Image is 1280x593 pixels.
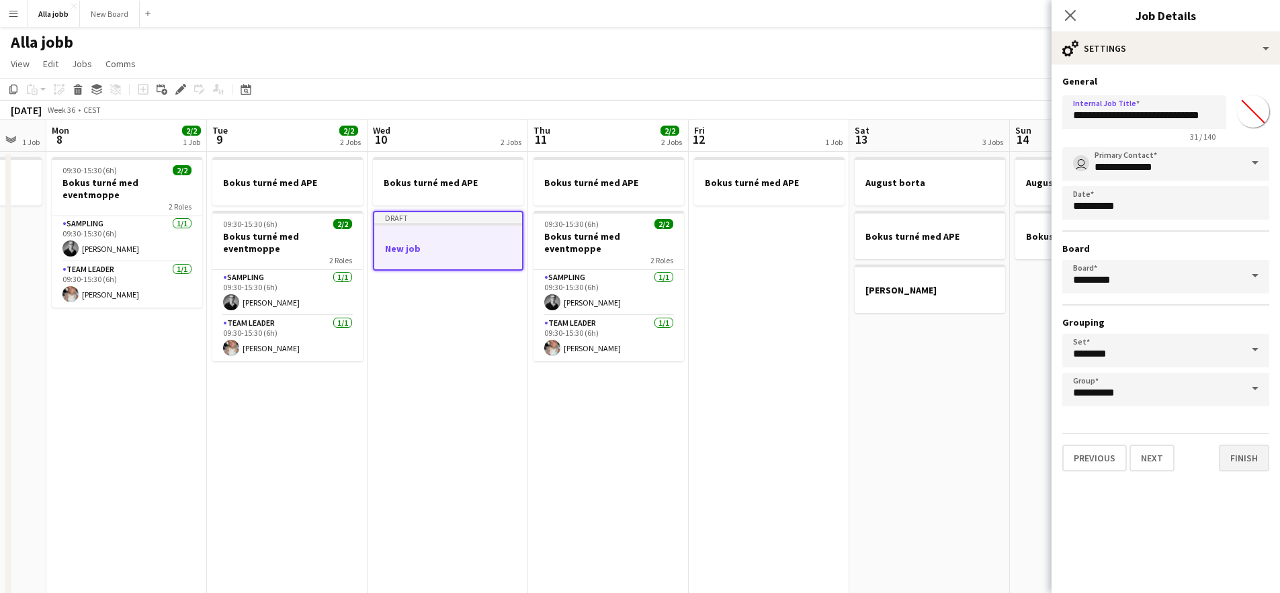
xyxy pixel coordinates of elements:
[373,177,523,189] h3: Bokus turné med APE
[100,55,141,73] a: Comms
[373,124,390,136] span: Wed
[374,242,522,255] h3: New job
[855,284,1005,296] h3: [PERSON_NAME]
[534,316,684,361] app-card-role: Team Leader1/109:30-15:30 (6h)[PERSON_NAME]
[22,137,40,147] div: 1 Job
[105,58,136,70] span: Comms
[534,177,684,189] h3: Bokus turné med APE
[855,211,1005,259] app-job-card: Bokus turné med APE
[694,124,705,136] span: Fri
[11,32,73,52] h1: Alla jobb
[534,270,684,316] app-card-role: Sampling1/109:30-15:30 (6h)[PERSON_NAME]
[52,177,202,201] h3: Bokus turné med eventmoppe
[534,211,684,361] app-job-card: 09:30-15:30 (6h)2/2Bokus turné med eventmoppe2 RolesSampling1/109:30-15:30 (6h)[PERSON_NAME]Team ...
[1052,7,1280,24] h3: Job Details
[1015,177,1166,189] h3: August borta
[534,124,550,136] span: Thu
[660,126,679,136] span: 2/2
[212,270,363,316] app-card-role: Sampling1/109:30-15:30 (6h)[PERSON_NAME]
[1015,211,1166,259] app-job-card: Bokus turné med APE
[67,55,97,73] a: Jobs
[544,219,599,229] span: 09:30-15:30 (6h)
[223,219,278,229] span: 09:30-15:30 (6h)
[855,124,869,136] span: Sat
[373,211,523,271] app-job-card: DraftNew job
[1179,132,1226,142] span: 31 / 140
[531,132,550,147] span: 11
[534,157,684,206] app-job-card: Bokus turné med APE
[210,132,228,147] span: 9
[11,58,30,70] span: View
[855,230,1005,242] h3: Bokus turné med APE
[83,105,101,115] div: CEST
[855,157,1005,206] app-job-card: August borta
[374,212,522,223] div: Draft
[853,132,869,147] span: 13
[212,230,363,255] h3: Bokus turné med eventmoppe
[38,55,64,73] a: Edit
[661,137,682,147] div: 2 Jobs
[1015,157,1166,206] app-job-card: August borta
[28,1,80,27] button: Alla jobb
[855,265,1005,313] app-job-card: [PERSON_NAME]
[1129,445,1175,471] button: Next
[825,137,843,147] div: 1 Job
[1015,124,1031,136] span: Sun
[1052,32,1280,64] div: Settings
[654,219,673,229] span: 2/2
[52,216,202,262] app-card-role: Sampling1/109:30-15:30 (6h)[PERSON_NAME]
[11,103,42,117] div: [DATE]
[329,255,352,265] span: 2 Roles
[501,137,521,147] div: 2 Jobs
[43,58,58,70] span: Edit
[212,124,228,136] span: Tue
[50,132,69,147] span: 8
[694,157,845,206] app-job-card: Bokus turné med APE
[855,177,1005,189] h3: August borta
[52,157,202,308] app-job-card: 09:30-15:30 (6h)2/2Bokus turné med eventmoppe2 RolesSampling1/109:30-15:30 (6h)[PERSON_NAME]Team ...
[183,137,200,147] div: 1 Job
[694,177,845,189] h3: Bokus turné med APE
[182,126,201,136] span: 2/2
[212,316,363,361] app-card-role: Team Leader1/109:30-15:30 (6h)[PERSON_NAME]
[212,177,363,189] h3: Bokus turné med APE
[173,165,191,175] span: 2/2
[80,1,140,27] button: New Board
[982,137,1003,147] div: 3 Jobs
[373,157,523,206] app-job-card: Bokus turné med APE
[169,201,191,212] span: 2 Roles
[1015,230,1166,242] h3: Bokus turné med APE
[340,137,361,147] div: 2 Jobs
[534,230,684,255] h3: Bokus turné med eventmoppe
[62,165,117,175] span: 09:30-15:30 (6h)
[333,219,352,229] span: 2/2
[650,255,673,265] span: 2 Roles
[1062,242,1269,255] h3: Board
[212,211,363,361] app-job-card: 09:30-15:30 (6h)2/2Bokus turné med eventmoppe2 RolesSampling1/109:30-15:30 (6h)[PERSON_NAME]Team ...
[1219,445,1269,471] button: Finish
[5,55,35,73] a: View
[1062,445,1127,471] button: Previous
[212,157,363,206] app-job-card: Bokus turné med APE
[1013,132,1031,147] span: 14
[692,132,705,147] span: 12
[1062,75,1269,87] h3: General
[72,58,92,70] span: Jobs
[52,262,202,308] app-card-role: Team Leader1/109:30-15:30 (6h)[PERSON_NAME]
[1062,316,1269,328] h3: Grouping
[371,132,390,147] span: 10
[339,126,358,136] span: 2/2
